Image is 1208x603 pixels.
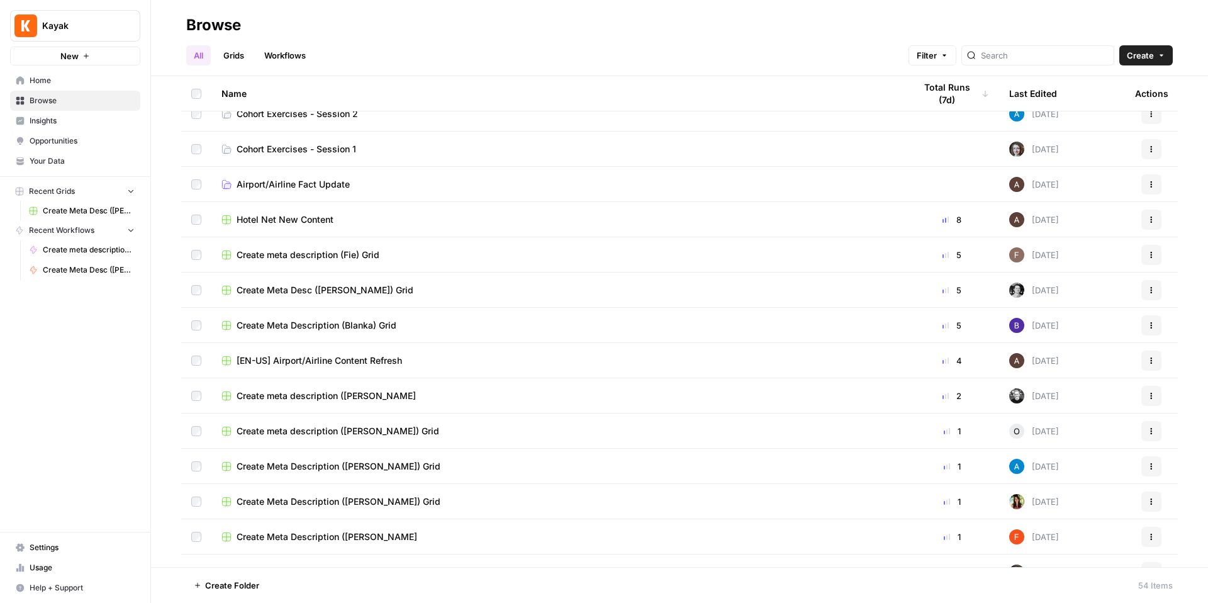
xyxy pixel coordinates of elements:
a: Cohort Exercises - Session 1 [221,143,895,155]
span: Kayak [42,20,118,32]
img: rz7p8tmnmqi1pt4pno23fskyt2v8 [1009,142,1024,157]
div: Browse [186,15,241,35]
div: 5 [915,249,989,261]
span: Your Data [30,155,135,167]
div: [DATE] [1009,494,1059,509]
div: [DATE] [1009,212,1059,227]
img: tctyxljblf40chzqxflm8vgl4vpd [1009,247,1024,262]
button: Recent Grids [10,182,140,201]
div: 4 [915,354,989,367]
img: Kayak Logo [14,14,37,37]
span: Home [30,75,135,86]
div: [DATE] [1009,529,1059,544]
span: Create meta description ([PERSON_NAME]) Grid [237,425,439,437]
span: Create Meta Description ([PERSON_NAME] [237,531,417,543]
button: Help + Support [10,578,140,598]
a: Opportunities [10,131,140,151]
img: wtbmvrjo3qvncyiyitl6zoukl9gz [1009,177,1024,192]
div: Total Runs (7d) [915,76,989,111]
a: Settings [10,538,140,558]
span: Help + Support [30,582,135,594]
div: [DATE] [1009,283,1059,298]
span: Create meta description [Ola] Grid (2) [237,566,396,578]
span: [EN-US] Airport/Airline Content Refresh [237,354,402,367]
div: [DATE] [1009,459,1059,474]
button: Workspace: Kayak [10,10,140,42]
img: 5e7wduwzxuy6rs9japgirzdrp9i4 [1009,529,1024,544]
div: [DATE] [1009,177,1059,192]
a: Insights [10,111,140,131]
a: [EN-US] Airport/Airline Content Refresh [221,354,895,367]
div: 1 [915,495,989,508]
div: 8 [915,213,989,226]
span: Create Meta Desc ([PERSON_NAME]) Grid [237,284,413,296]
a: Hotel Net New Content [221,213,895,226]
div: [DATE] [1009,318,1059,333]
a: Create meta description [Ola] Grid (2) [221,566,895,578]
span: Create meta description ([PERSON_NAME]) [43,244,135,256]
div: [DATE] [1009,106,1059,121]
span: Recent Workflows [29,225,94,236]
div: [DATE] [1009,565,1059,580]
span: Usage [30,562,135,573]
button: Recent Workflows [10,221,140,240]
span: O [1014,425,1020,437]
span: Insights [30,115,135,127]
button: Create Folder [186,575,267,595]
span: Create Meta Desc ([PERSON_NAME]) [43,264,135,276]
div: 5 [915,319,989,332]
img: 4vx69xode0b6rvenq8fzgxnr47hp [1009,283,1024,298]
a: Create meta description (Fie) Grid [221,249,895,261]
div: [DATE] [1009,424,1059,439]
span: Create Meta Description (Blanka) Grid [237,319,396,332]
div: 1 [915,425,989,437]
span: Hotel Net New Content [237,213,333,226]
a: Browse [10,91,140,111]
div: 1 [915,460,989,473]
a: Create Meta Description ([PERSON_NAME] [221,531,895,543]
img: wtbmvrjo3qvncyiyitl6zoukl9gz [1009,353,1024,368]
div: 2 [915,390,989,402]
span: New [60,50,79,62]
a: Your Data [10,151,140,171]
button: New [10,47,140,65]
div: [DATE] [1009,142,1059,157]
img: o3cqybgnmipr355j8nz4zpq1mc6x [1009,459,1024,474]
input: Search [981,49,1109,62]
span: Filter [917,49,937,62]
div: Last Edited [1009,76,1057,111]
span: Create Folder [205,579,259,592]
div: Actions [1135,76,1168,111]
span: Settings [30,542,135,553]
div: [DATE] [1009,247,1059,262]
button: Filter [909,45,956,65]
img: wtbmvrjo3qvncyiyitl6zoukl9gz [1009,212,1024,227]
a: Cohort Exercises - Session 2 [221,108,895,120]
a: Grids [216,45,252,65]
span: Create Meta Description ([PERSON_NAME]) Grid [237,460,440,473]
span: Create meta description (Fie) Grid [237,249,379,261]
div: 5 [915,284,989,296]
span: Create Meta Desc ([PERSON_NAME]) Grid [43,205,135,217]
span: Create Meta Description ([PERSON_NAME]) Grid [237,495,440,508]
a: Create meta description ([PERSON_NAME]) Grid [221,425,895,437]
a: Workflows [257,45,313,65]
span: Recent Grids [29,186,75,197]
div: 0 [915,566,989,578]
div: [DATE] [1009,353,1059,368]
a: Home [10,70,140,91]
a: Create Meta Description (Blanka) Grid [221,319,895,332]
img: jvddonxhcv6d8mdj523g41zi7sv7 [1009,318,1024,333]
a: All [186,45,211,65]
a: Usage [10,558,140,578]
img: a2eqamhmdthocwmr1l2lqiqck0lu [1009,388,1024,403]
a: Create Meta Desc ([PERSON_NAME]) Grid [23,201,140,221]
span: Browse [30,95,135,106]
button: Create [1119,45,1173,65]
a: Airport/Airline Fact Update [221,178,895,191]
span: Opportunities [30,135,135,147]
a: Create Meta Desc ([PERSON_NAME]) Grid [221,284,895,296]
a: Create Meta Description ([PERSON_NAME]) Grid [221,495,895,508]
img: rz7p8tmnmqi1pt4pno23fskyt2v8 [1009,565,1024,580]
img: o3cqybgnmipr355j8nz4zpq1mc6x [1009,106,1024,121]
